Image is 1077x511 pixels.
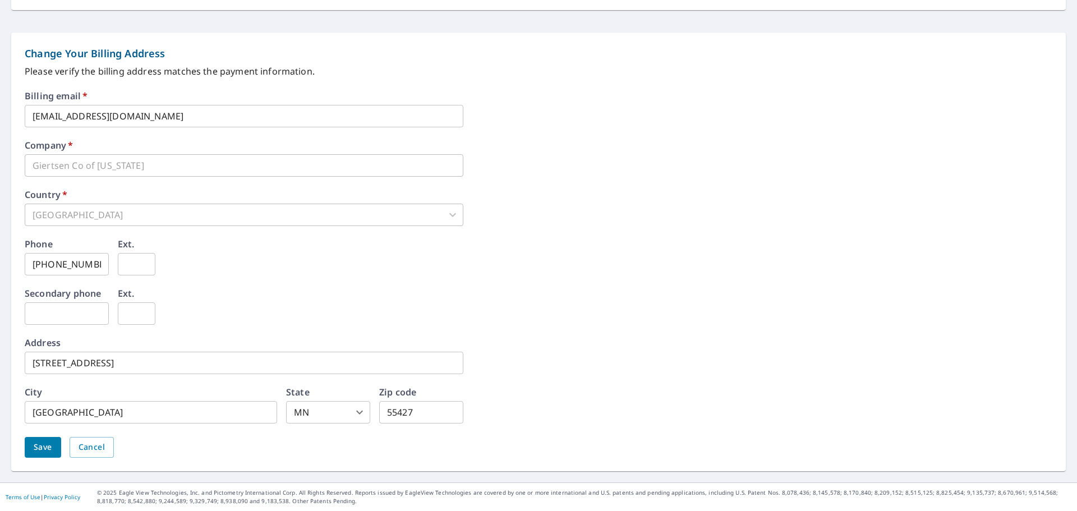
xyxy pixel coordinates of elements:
label: City [25,388,43,397]
a: Privacy Policy [44,493,80,501]
div: [GEOGRAPHIC_DATA] [25,204,463,226]
label: Company [25,141,73,150]
label: Billing email [25,91,88,100]
button: Cancel [70,437,114,458]
span: Cancel [79,440,105,454]
label: Ext. [118,240,135,248]
p: Please verify the billing address matches the payment information. [25,65,1052,78]
label: State [286,388,310,397]
p: Change Your Billing Address [25,46,1052,61]
p: | [6,494,80,500]
label: Country [25,190,67,199]
span: Save [34,440,52,454]
label: Ext. [118,289,135,298]
label: Address [25,338,61,347]
p: © 2025 Eagle View Technologies, Inc. and Pictometry International Corp. All Rights Reserved. Repo... [97,489,1071,505]
button: Save [25,437,61,458]
label: Phone [25,240,53,248]
label: Secondary phone [25,289,101,298]
a: Terms of Use [6,493,40,501]
label: Zip code [379,388,416,397]
div: MN [286,401,370,423]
